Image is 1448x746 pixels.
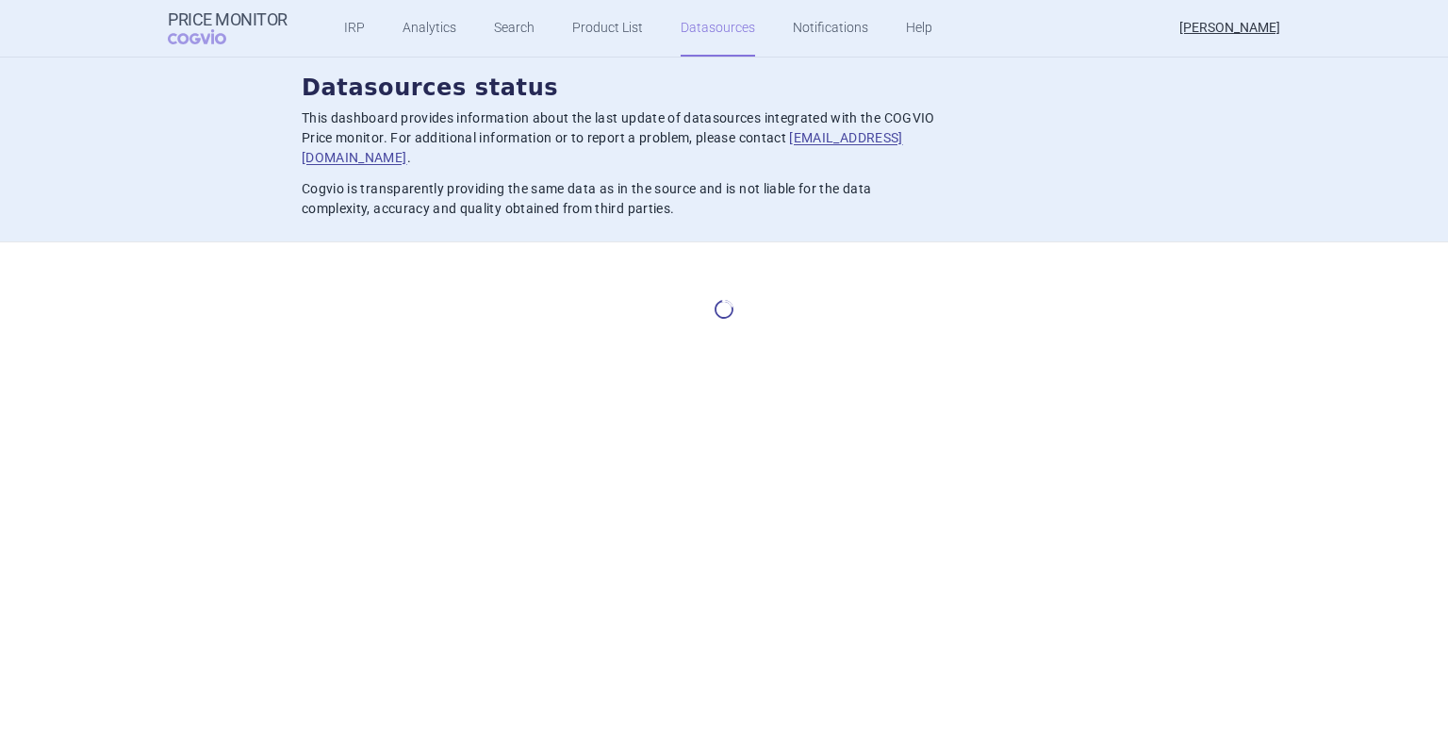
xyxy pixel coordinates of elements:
[168,10,288,46] a: Price MonitorCOGVIO
[302,73,1146,105] h2: Datasources status
[302,179,935,219] p: Cogvio is transparently providing the same data as in the source and is not liable for the data c...
[168,10,288,29] strong: Price Monitor
[302,108,935,168] p: This dashboard provides information about the last update of datasources integrated with the COGV...
[168,29,253,44] span: COGVIO
[302,130,903,165] a: [EMAIL_ADDRESS][DOMAIN_NAME]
